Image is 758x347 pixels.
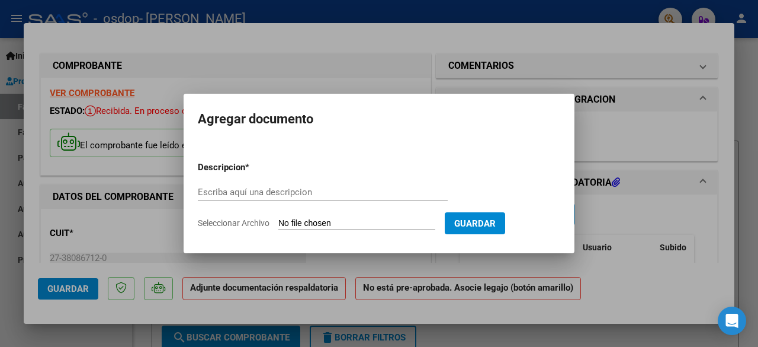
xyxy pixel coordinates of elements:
h2: Agregar documento [198,108,560,130]
div: Open Intercom Messenger [718,307,746,335]
span: Seleccionar Archivo [198,218,269,228]
button: Guardar [445,212,505,234]
p: Descripcion [198,161,307,174]
span: Guardar [454,218,496,229]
